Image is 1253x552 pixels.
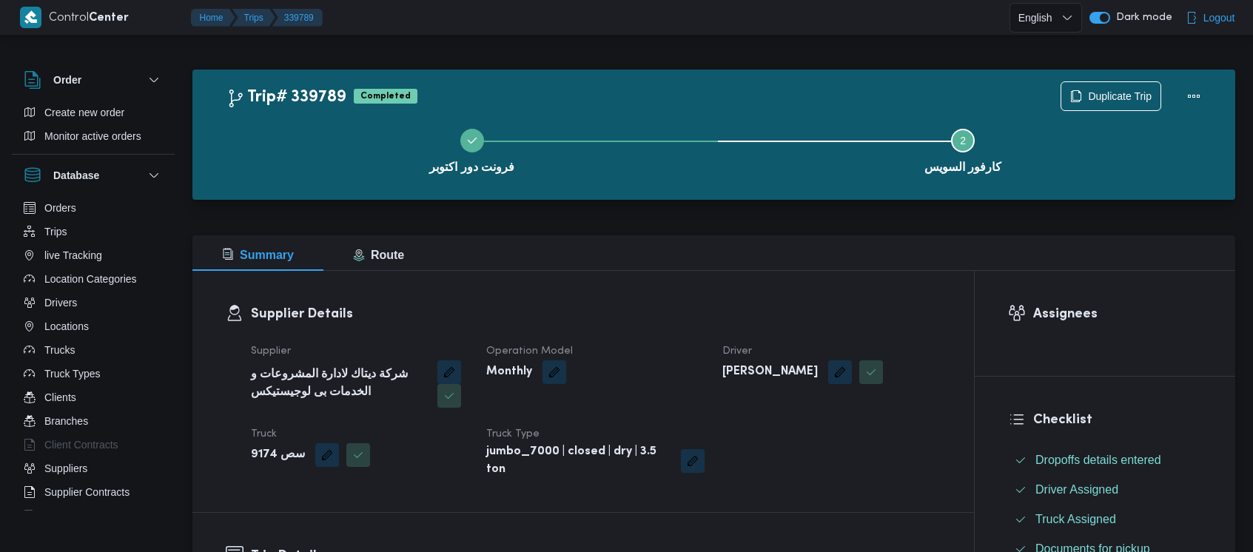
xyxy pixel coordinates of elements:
span: فرونت دور اكتوبر [429,158,514,176]
span: 2 [960,135,966,147]
span: Dropoffs details entered [1035,451,1161,469]
img: X8yXhbKr1z7QwAAAABJRU5ErkJggg== [20,7,41,28]
span: Devices [44,507,81,525]
button: Duplicate Trip [1061,81,1161,111]
span: Locations [44,317,89,335]
button: Location Categories [18,267,169,291]
span: Completed [354,89,417,104]
span: Operation Model [486,346,573,356]
h3: Checklist [1033,410,1202,430]
span: Truck Types [44,365,100,383]
button: فرونت دور اكتوبر [226,111,718,188]
button: Create new order [18,101,169,124]
b: سص 9174 [251,446,305,464]
button: Actions [1179,81,1209,111]
button: كارفور السويس [718,111,1209,188]
span: Orders [44,199,76,217]
span: Client Contracts [44,436,118,454]
h3: Assignees [1033,304,1202,324]
span: live Tracking [44,246,102,264]
span: Duplicate Trip [1088,87,1152,105]
span: Logout [1203,9,1235,27]
button: Order [24,71,163,89]
div: Order [12,101,175,154]
span: Summary [222,249,294,261]
button: Trips [18,220,169,243]
span: كارفور السويس [924,158,1001,176]
button: Orders [18,196,169,220]
button: Locations [18,314,169,338]
b: Monthly [486,363,532,381]
button: Dropoffs details entered [1009,448,1202,472]
button: Truck Assigned [1009,508,1202,531]
button: Logout [1180,3,1241,33]
span: Create new order [44,104,124,121]
button: Trips [232,9,275,27]
span: Driver Assigned [1035,481,1118,499]
span: Trips [44,223,67,240]
button: Trucks [18,338,169,362]
span: Truck Assigned [1035,513,1116,525]
button: Branches [18,409,169,433]
button: 339789 [272,9,323,27]
span: Clients [44,388,76,406]
span: Suppliers [44,460,87,477]
b: شركة ديتاك لادارة المشروعات و الخدمات بى لوجيستيكس [251,366,427,402]
span: Driver Assigned [1035,483,1118,496]
span: Dropoffs details entered [1035,454,1161,466]
button: Supplier Contracts [18,480,169,504]
button: Database [24,166,163,184]
span: Trucks [44,341,75,359]
h3: Supplier Details [251,304,941,324]
span: Dark mode [1110,12,1172,24]
span: Truck [251,429,277,439]
span: Drivers [44,294,77,312]
svg: Step 1 is complete [466,135,478,147]
button: Truck Types [18,362,169,386]
button: Drivers [18,291,169,314]
span: Supplier [251,346,291,356]
b: [PERSON_NAME] [722,363,818,381]
span: Truck Type [486,429,540,439]
button: Driver Assigned [1009,478,1202,502]
button: Suppliers [18,457,169,480]
span: Monitor active orders [44,127,141,145]
b: Completed [360,92,411,101]
button: Devices [18,504,169,528]
span: Branches [44,412,88,430]
span: Location Categories [44,270,137,288]
button: Monitor active orders [18,124,169,148]
button: Client Contracts [18,433,169,457]
button: Clients [18,386,169,409]
span: Driver [722,346,752,356]
div: Database [12,196,175,516]
b: jumbo_7000 | closed | dry | 3.5 ton [486,443,670,479]
b: Center [89,13,129,24]
h3: Database [53,166,99,184]
h3: Order [53,71,81,89]
button: live Tracking [18,243,169,267]
span: Supplier Contracts [44,483,130,501]
span: Truck Assigned [1035,511,1116,528]
button: Home [191,9,235,27]
h2: Trip# 339789 [226,88,346,107]
span: Route [353,249,404,261]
